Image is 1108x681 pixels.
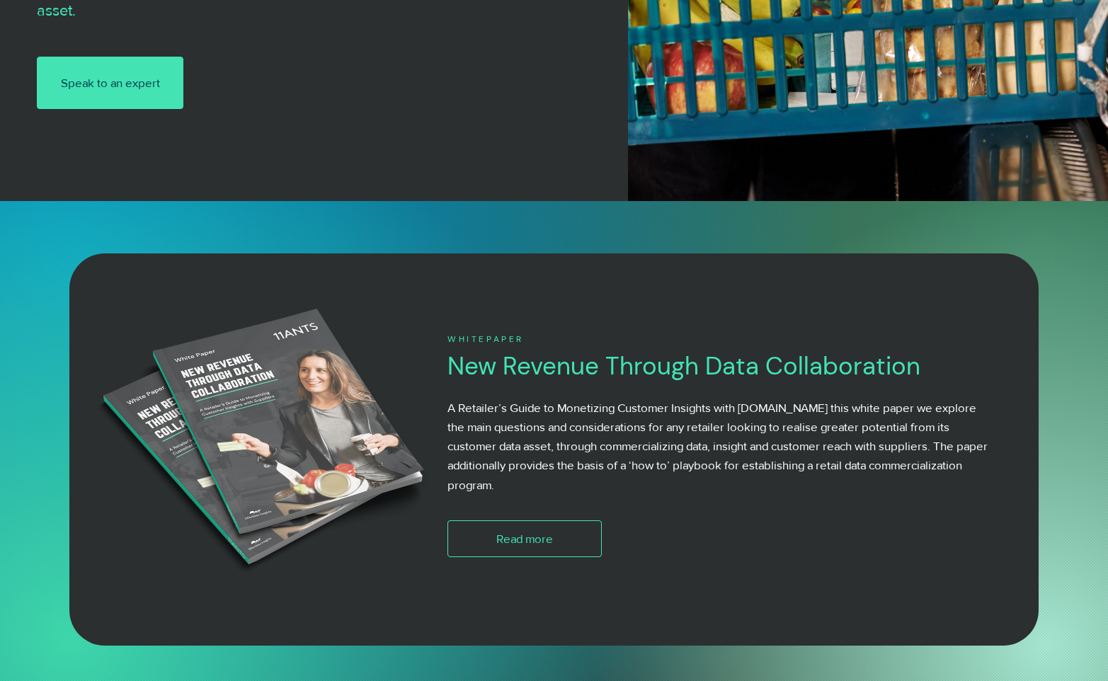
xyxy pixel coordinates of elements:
h3: WHITEPAPER [447,333,921,345]
p: A Retailer’s Guide to Monetizing Customer Insights with [DOMAIN_NAME] this white paper we explore... [447,398,995,494]
a: Speak to an expert [37,57,183,109]
a: Read more [447,520,602,557]
span: Speak to an expert [61,74,160,91]
h3: New Revenue Through Data Collaboration [447,350,995,382]
span: Read more [496,530,553,547]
